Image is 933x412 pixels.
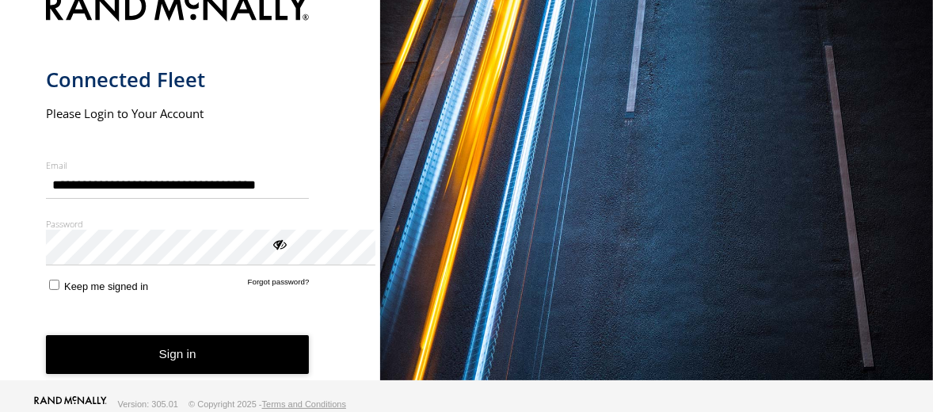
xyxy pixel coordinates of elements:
h1: Connected Fleet [46,67,310,93]
button: Sign in [46,335,310,374]
label: Email [46,159,310,171]
span: Keep me signed in [64,280,148,292]
a: Forgot password? [248,277,310,292]
div: © Copyright 2025 - [189,399,346,409]
a: Visit our Website [34,396,107,412]
label: Password [46,218,310,230]
div: Version: 305.01 [118,399,178,409]
div: ViewPassword [271,235,287,251]
a: Terms and Conditions [262,399,346,409]
h2: Please Login to Your Account [46,105,310,121]
input: Keep me signed in [49,280,59,290]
